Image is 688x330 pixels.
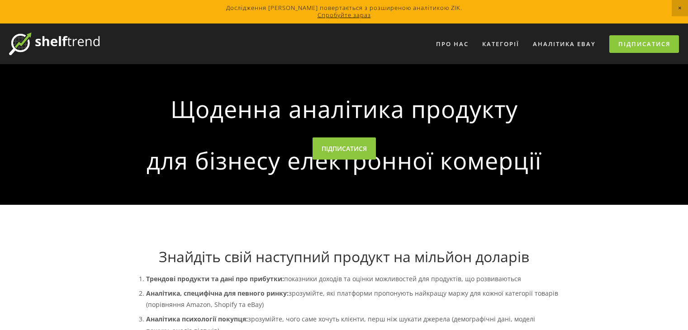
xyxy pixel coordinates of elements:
[146,289,289,297] font: Аналітика, специфічна для певного ринку:
[533,40,596,48] font: Аналітика eBay
[147,144,541,176] font: для бізнесу електронної комерції
[9,33,100,55] img: ShelfTrend
[618,40,670,48] font: Підписатися
[322,144,367,153] font: ПІДПИСАТИСЯ
[430,37,474,52] a: Про нас
[318,11,371,19] a: Спробуйте зараз
[146,289,560,309] font: зрозумійте, які платформи пропонують найкращу маржу для кожної категорії товарів (порівняння Amaz...
[284,274,521,283] font: показники доходів та оцінки можливостей для продуктів, що розвиваються
[482,40,519,48] font: Категорії
[146,274,284,283] font: Трендові продукти та дані про прибутки:
[313,137,376,160] a: ПІДПИСАТИСЯ
[171,93,518,125] font: Щоденна аналітика продукту
[159,247,529,266] font: Знайдіть свій наступний продукт на мільйон доларів
[146,315,248,323] font: Аналітика психології покупця:
[527,37,602,52] a: Аналітика eBay
[609,35,679,53] a: Підписатися
[436,40,469,48] font: Про нас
